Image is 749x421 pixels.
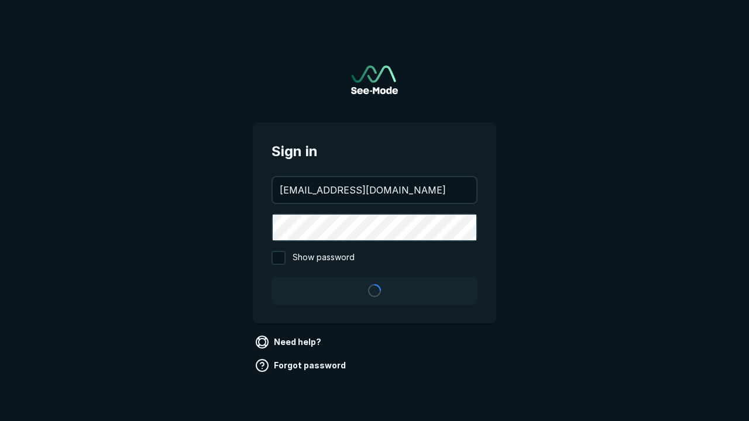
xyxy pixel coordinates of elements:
input: your@email.com [273,177,476,203]
a: Go to sign in [351,65,398,94]
a: Forgot password [253,356,351,375]
span: Show password [293,251,355,265]
img: See-Mode Logo [351,65,398,94]
span: Sign in [272,141,477,162]
a: Need help? [253,333,326,351]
